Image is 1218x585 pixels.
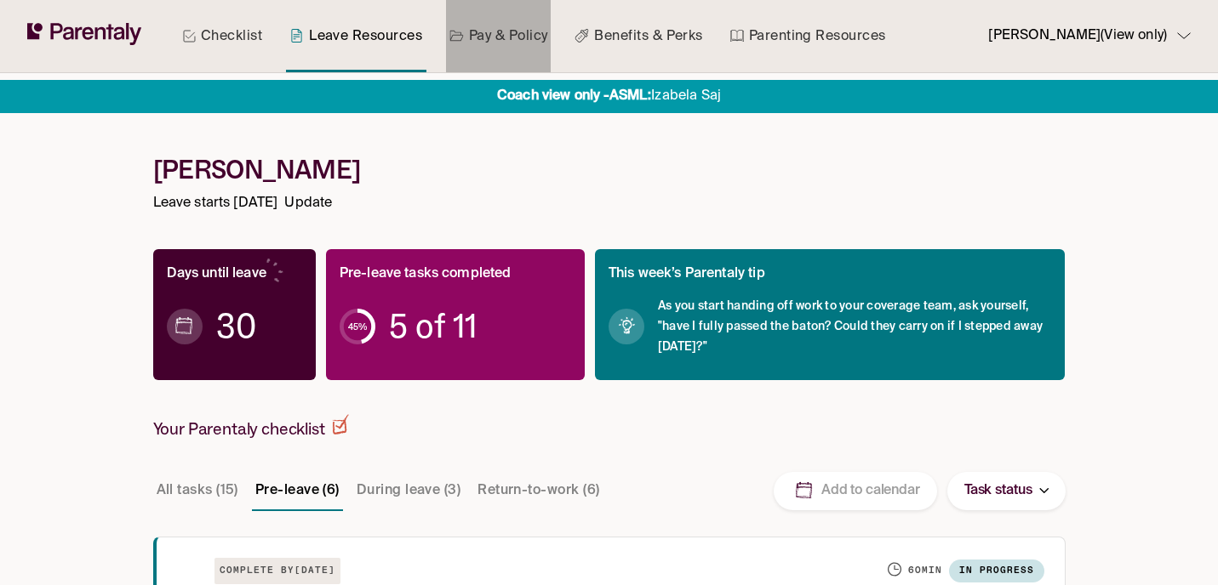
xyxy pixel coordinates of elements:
span: 5 of 11 [389,318,477,335]
p: Leave starts [DATE] [153,192,278,215]
h6: Complete by [DATE] [214,558,340,584]
button: Return-to-work (6) [474,470,603,511]
p: [PERSON_NAME] (View only) [988,25,1167,48]
button: Task status [947,472,1066,510]
h2: Your Parentaly checklist [153,414,349,440]
h1: [PERSON_NAME] [153,154,1066,185]
span: 30 [216,318,256,335]
span: As you start handing off work to your coverage team, ask yourself, "have I fully passed the baton... [658,296,1052,357]
button: All tasks (15) [153,470,242,511]
div: Task stage tabs [153,470,607,511]
p: Update [284,192,332,215]
p: Pre-leave tasks completed [340,263,512,286]
p: This week’s Parentaly tip [609,263,765,286]
strong: Coach view only - ASML : [497,89,651,103]
button: During leave (3) [353,470,464,511]
p: Days until leave [167,263,266,286]
p: Izabela Saj [497,85,721,108]
span: In progress [949,559,1044,582]
button: Pre-leave (6) [252,470,343,511]
h6: 60 min [908,564,942,577]
p: Task status [964,480,1032,503]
